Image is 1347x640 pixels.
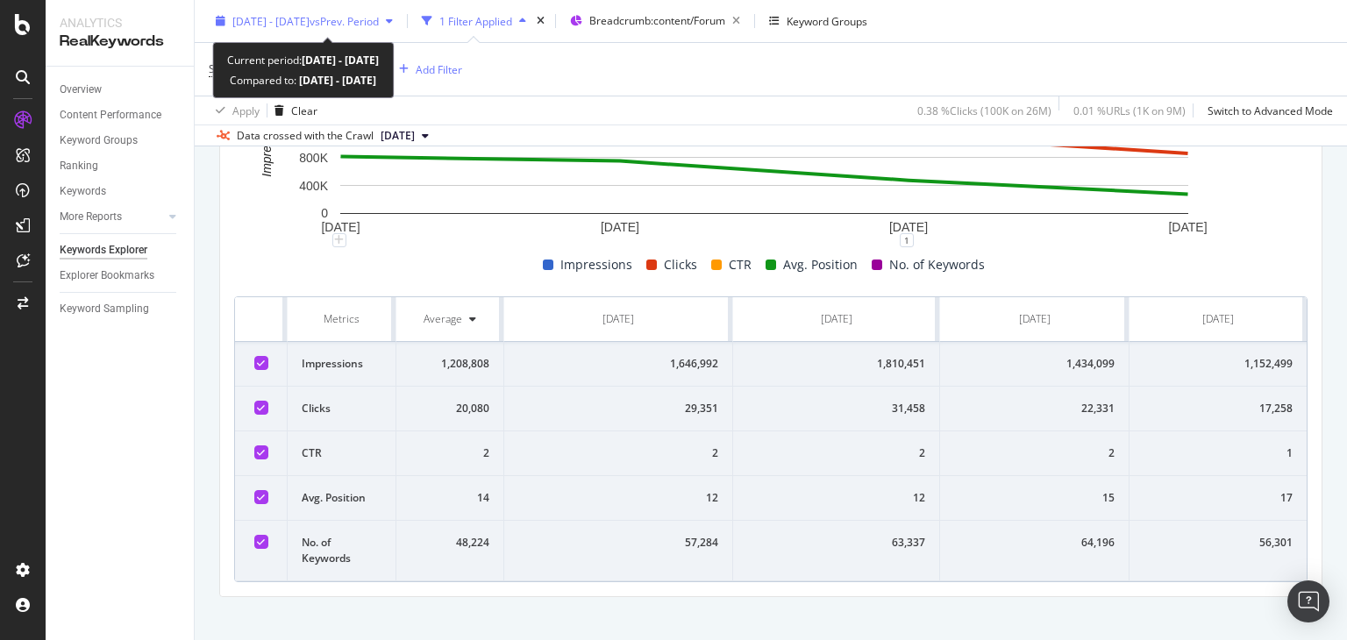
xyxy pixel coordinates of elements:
[332,233,346,247] div: plus
[410,356,489,372] div: 1,208,808
[60,157,98,175] div: Ranking
[729,254,752,275] span: CTR
[410,490,489,506] div: 14
[209,7,400,35] button: [DATE] - [DATE]vsPrev. Period
[410,401,489,416] div: 20,080
[1144,490,1293,506] div: 17
[60,182,182,201] a: Keywords
[533,12,548,30] div: times
[60,182,106,201] div: Keywords
[60,241,147,260] div: Keywords Explorer
[664,254,697,275] span: Clicks
[410,445,489,461] div: 2
[747,401,926,416] div: 31,458
[288,431,396,476] td: CTR
[1144,401,1293,416] div: 17,258
[60,106,161,124] div: Content Performance
[1144,356,1293,372] div: 1,152,499
[518,356,718,372] div: 1,646,992
[296,73,376,88] b: [DATE] - [DATE]
[374,125,436,146] button: [DATE]
[954,401,1115,416] div: 22,331
[260,111,274,177] text: Impressions
[227,50,379,70] div: Current period:
[917,103,1051,117] div: 0.38 % Clicks ( 100K on 26M )
[1201,96,1333,124] button: Switch to Advanced Mode
[232,103,260,117] div: Apply
[783,254,858,275] span: Avg. Position
[60,132,138,150] div: Keyword Groups
[762,7,874,35] button: Keyword Groups
[230,70,376,90] div: Compared to:
[60,157,182,175] a: Ranking
[439,13,512,28] div: 1 Filter Applied
[321,220,360,234] text: [DATE]
[747,535,926,551] div: 63,337
[416,61,462,76] div: Add Filter
[900,233,914,247] div: 1
[60,241,182,260] a: Keywords Explorer
[602,311,634,327] div: [DATE]
[1073,103,1186,117] div: 0.01 % URLs ( 1K on 9M )
[954,445,1115,461] div: 2
[415,7,533,35] button: 1 Filter Applied
[288,387,396,431] td: Clicks
[601,220,639,234] text: [DATE]
[889,220,928,234] text: [DATE]
[392,59,462,80] button: Add Filter
[299,179,328,193] text: 400K
[234,65,1294,240] svg: A chart.
[60,267,182,285] a: Explorer Bookmarks
[60,32,180,52] div: RealKeywords
[424,311,462,327] div: Average
[381,128,415,144] span: 2025 Apr. 7th
[60,81,102,99] div: Overview
[288,342,396,387] td: Impressions
[60,208,164,226] a: More Reports
[518,535,718,551] div: 57,284
[518,401,718,416] div: 29,351
[291,103,317,117] div: Clear
[889,254,985,275] span: No. of Keywords
[232,13,310,28] span: [DATE] - [DATE]
[747,356,926,372] div: 1,810,451
[747,445,926,461] div: 2
[60,106,182,124] a: Content Performance
[1287,580,1329,622] div: Open Intercom Messenger
[518,490,718,506] div: 12
[560,254,632,275] span: Impressions
[1202,311,1234,327] div: [DATE]
[410,535,489,551] div: 48,224
[1144,535,1293,551] div: 56,301
[954,490,1115,506] div: 15
[209,61,254,76] span: Sitemaps
[1208,103,1333,117] div: Switch to Advanced Mode
[209,96,260,124] button: Apply
[60,208,122,226] div: More Reports
[60,267,154,285] div: Explorer Bookmarks
[589,13,725,28] span: Breadcrumb: content/Forum
[954,356,1115,372] div: 1,434,099
[60,14,180,32] div: Analytics
[1168,220,1207,234] text: [DATE]
[1144,445,1293,461] div: 1
[821,311,852,327] div: [DATE]
[60,81,182,99] a: Overview
[954,535,1115,551] div: 64,196
[288,476,396,521] td: Avg. Position
[321,207,328,221] text: 0
[237,128,374,144] div: Data crossed with the Crawl
[302,53,379,68] b: [DATE] - [DATE]
[60,132,182,150] a: Keyword Groups
[60,300,182,318] a: Keyword Sampling
[60,300,149,318] div: Keyword Sampling
[747,490,926,506] div: 12
[299,151,328,165] text: 800K
[1019,311,1051,327] div: [DATE]
[310,13,379,28] span: vs Prev. Period
[288,521,396,581] td: No. of Keywords
[787,13,867,28] div: Keyword Groups
[302,311,381,327] div: Metrics
[518,445,718,461] div: 2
